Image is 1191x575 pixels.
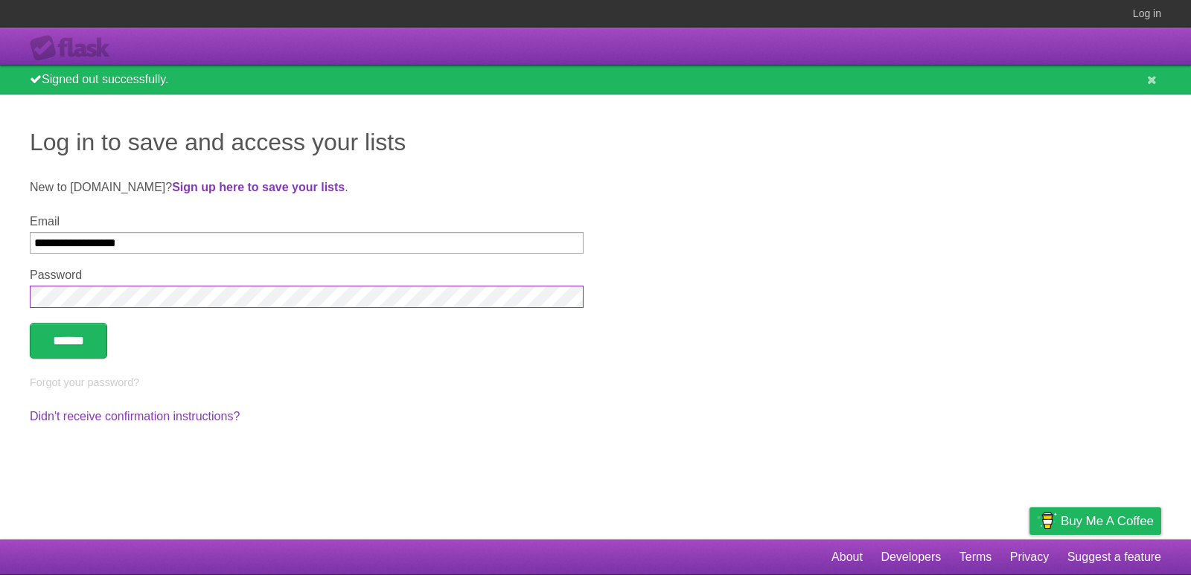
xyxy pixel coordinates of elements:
[1037,508,1057,533] img: Buy me a coffee
[30,35,119,62] div: Flask
[30,376,139,388] a: Forgot your password?
[30,410,240,423] a: Didn't receive confirmation instructions?
[172,181,345,193] a: Sign up here to save your lists
[30,124,1161,160] h1: Log in to save and access your lists
[30,269,584,282] label: Password
[1010,543,1049,571] a: Privacy
[831,543,863,571] a: About
[1029,507,1161,535] a: Buy me a coffee
[30,179,1161,196] p: New to [DOMAIN_NAME]? .
[959,543,992,571] a: Terms
[1061,508,1154,534] span: Buy me a coffee
[1067,543,1161,571] a: Suggest a feature
[881,543,941,571] a: Developers
[30,215,584,228] label: Email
